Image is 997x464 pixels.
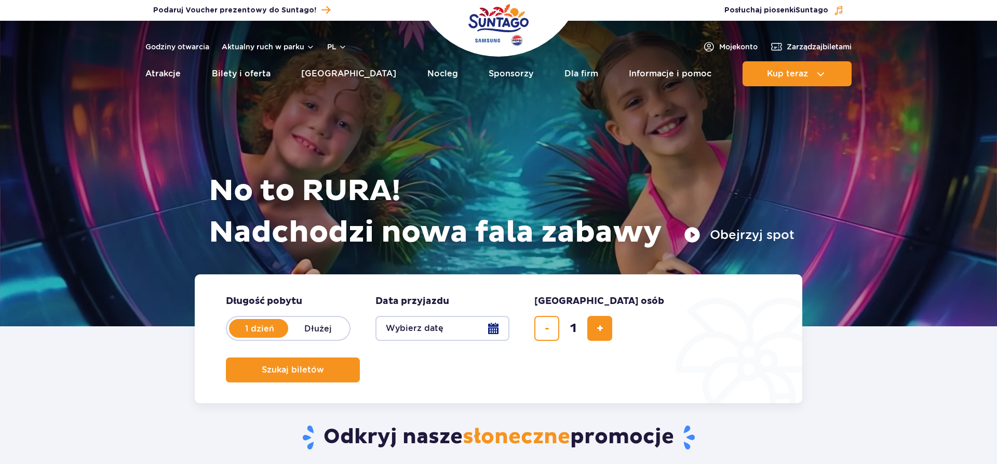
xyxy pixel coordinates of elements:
[262,365,324,375] span: Szukaj biletów
[153,3,330,17] a: Podaruj Voucher prezentowy do Suntago!
[489,61,533,86] a: Sponsorzy
[427,61,458,86] a: Nocleg
[145,42,209,52] a: Godziny otwarcia
[770,41,852,53] a: Zarządzajbiletami
[767,69,808,78] span: Kup teraz
[288,317,347,339] label: Dłużej
[587,316,612,341] button: dodaj bilet
[222,43,315,51] button: Aktualny ruch w parku
[629,61,711,86] a: Informacje i pomoc
[375,316,509,341] button: Wybierz datę
[195,424,803,451] h2: Odkryj nasze promocje
[534,295,664,308] span: [GEOGRAPHIC_DATA] osób
[375,295,449,308] span: Data przyjazdu
[195,274,802,403] form: Planowanie wizyty w Park of Poland
[787,42,852,52] span: Zarządzaj biletami
[212,61,271,86] a: Bilety i oferta
[534,316,559,341] button: usuń bilet
[743,61,852,86] button: Kup teraz
[145,61,181,86] a: Atrakcje
[564,61,598,86] a: Dla firm
[230,317,289,339] label: 1 dzień
[226,295,302,308] span: Długość pobytu
[226,357,360,382] button: Szukaj biletów
[463,424,570,450] span: słoneczne
[561,316,586,341] input: liczba biletów
[301,61,396,86] a: [GEOGRAPHIC_DATA]
[719,42,758,52] span: Moje konto
[796,7,828,14] span: Suntago
[724,5,844,16] button: Posłuchaj piosenkiSuntago
[327,42,347,52] button: pl
[209,170,794,254] h1: No to RURA! Nadchodzi nowa fala zabawy
[703,41,758,53] a: Mojekonto
[153,5,316,16] span: Podaruj Voucher prezentowy do Suntago!
[684,227,794,243] button: Obejrzyj spot
[724,5,828,16] span: Posłuchaj piosenki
